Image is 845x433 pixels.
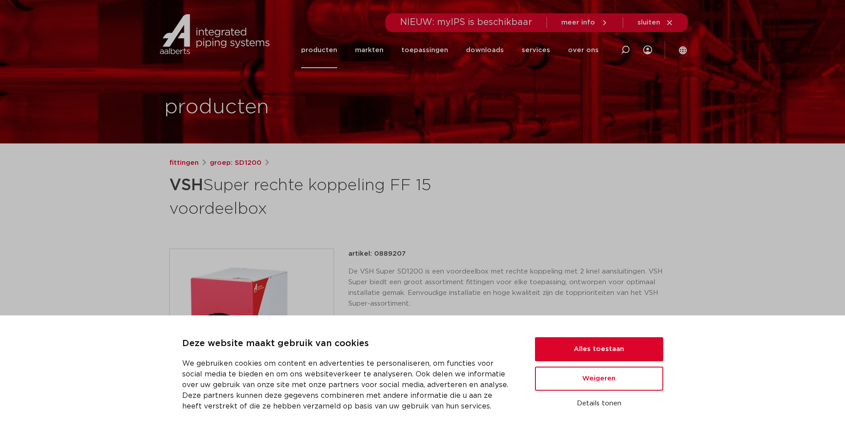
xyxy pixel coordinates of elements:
p: We gebruiken cookies om content en advertenties te personaliseren, om functies voor social media ... [182,358,514,412]
a: toepassingen [401,32,448,68]
a: over ons [568,32,599,68]
strong: VSH [169,177,203,193]
div: my IPS [643,32,652,68]
h1: producten [164,93,269,122]
a: sluiten [637,19,674,27]
span: meer info [561,19,595,26]
a: fittingen [169,158,199,168]
a: services [522,32,550,68]
nav: Menu [301,32,599,68]
span: sluiten [637,19,660,26]
p: artikel: 0889207 [348,249,406,259]
span: NIEUW: myIPS is beschikbaar [400,18,532,27]
a: downloads [466,32,504,68]
h1: Super rechte koppeling FF 15 voordeelbox [169,172,504,220]
p: De VSH Super SD1200 is een voordeelbox met rechte koppeling met 2 knel aansluitingen. VSH Super b... [348,266,676,309]
img: Product Image for VSH Super rechte koppeling FF 15 voordeelbox [170,249,334,413]
a: markten [355,32,384,68]
a: producten [301,32,337,68]
p: Deze website maakt gebruik van cookies [182,337,514,351]
button: Weigeren [535,367,663,391]
button: Details tonen [535,396,663,411]
a: meer info [561,19,608,27]
button: Alles toestaan [535,337,663,361]
a: groep: SD1200 [210,158,261,168]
